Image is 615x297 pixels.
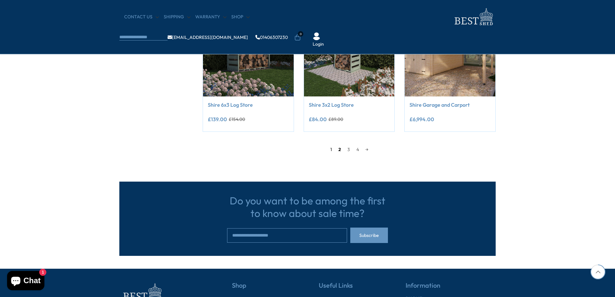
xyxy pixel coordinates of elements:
ins: £6,994.00 [409,117,434,122]
h5: Shop [232,282,296,296]
a: Shire 6x3 Log Store [208,101,289,108]
img: User Icon [313,32,320,40]
a: 2 [335,145,344,154]
ins: £139.00 [208,117,227,122]
a: → [362,145,372,154]
a: Warranty [195,14,226,20]
ins: £84.00 [309,117,327,122]
a: 0 [294,34,301,41]
h5: Useful Links [319,282,383,296]
del: £154.00 [229,117,245,122]
a: 3 [344,145,353,154]
a: [EMAIL_ADDRESS][DOMAIN_NAME] [168,35,248,40]
a: 4 [353,145,362,154]
h5: Information [406,282,496,296]
a: 01406307230 [255,35,288,40]
span: 1 [327,145,335,154]
del: £89.00 [328,117,343,122]
h3: Do you want to be among the first to know about sale time? [227,194,388,219]
inbox-online-store-chat: Shopify online store chat [5,271,46,292]
img: logo [451,6,496,27]
button: Subscribe [350,228,388,243]
span: 0 [298,31,303,37]
a: Login [313,41,324,48]
a: Shipping [164,14,190,20]
a: CONTACT US [124,14,159,20]
a: Shire 3x2 Log Store [309,101,390,108]
a: Shop [231,14,250,20]
a: Shire Garage and Carport [409,101,491,108]
span: Subscribe [359,233,379,238]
